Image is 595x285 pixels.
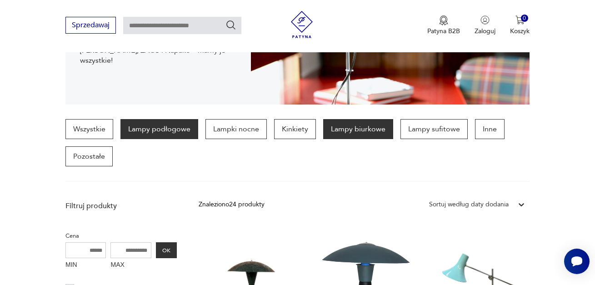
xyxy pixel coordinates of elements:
[199,200,265,210] div: Znaleziono 24 produkty
[65,231,177,241] p: Cena
[480,15,490,25] img: Ikonka użytkownika
[225,20,236,30] button: Szukaj
[515,15,525,25] img: Ikona koszyka
[205,119,267,139] a: Lampki nocne
[439,15,448,25] img: Ikona medalu
[323,119,393,139] a: Lampy biurkowe
[521,15,529,22] div: 0
[564,249,590,274] iframe: Smartsupp widget button
[65,201,177,211] p: Filtruj produkty
[65,119,113,139] a: Wszystkie
[65,17,116,34] button: Sprzedawaj
[65,146,113,166] a: Pozostałe
[510,27,530,35] p: Koszyk
[427,15,460,35] button: Patyna B2B
[120,119,198,139] a: Lampy podłogowe
[427,27,460,35] p: Patyna B2B
[110,258,151,273] label: MAX
[65,23,116,29] a: Sprzedawaj
[510,15,530,35] button: 0Koszyk
[65,258,106,273] label: MIN
[427,15,460,35] a: Ikona medaluPatyna B2B
[475,119,505,139] a: Inne
[274,119,316,139] a: Kinkiety
[475,15,495,35] button: Zaloguj
[475,27,495,35] p: Zaloguj
[429,200,509,210] div: Sortuj według daty dodania
[288,11,315,38] img: Patyna - sklep z meblami i dekoracjami vintage
[400,119,468,139] a: Lampy sufitowe
[156,242,177,258] button: OK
